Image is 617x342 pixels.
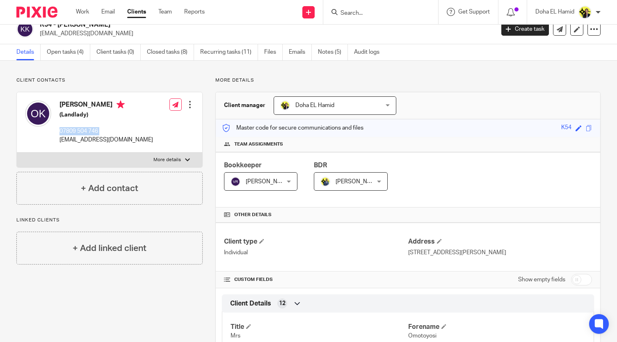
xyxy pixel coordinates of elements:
[231,323,408,331] h4: Title
[354,44,386,60] a: Audit logs
[158,8,172,16] a: Team
[224,249,408,257] p: Individual
[16,77,203,84] p: Client contacts
[234,212,272,218] span: Other details
[16,44,41,60] a: Details
[280,100,290,110] img: Doha-Starbridge.jpg
[340,10,414,17] input: Search
[184,8,205,16] a: Reports
[59,111,153,119] h5: (Landlady)
[25,100,51,127] img: svg%3E
[279,299,286,308] span: 12
[153,157,181,163] p: More details
[535,8,574,16] p: Doha EL Hamid
[73,242,146,255] h4: + Add linked client
[264,44,283,60] a: Files
[458,9,490,15] span: Get Support
[231,177,240,187] img: svg%3E
[318,44,348,60] a: Notes (5)
[59,136,153,144] p: [EMAIL_ADDRESS][DOMAIN_NAME]
[147,44,194,60] a: Closed tasks (8)
[408,237,592,246] h4: Address
[16,21,34,38] img: svg%3E
[40,30,489,38] p: [EMAIL_ADDRESS][DOMAIN_NAME]
[231,333,240,339] span: Mrs
[101,8,115,16] a: Email
[408,323,585,331] h4: Forename
[408,333,436,339] span: Omotoyosi
[59,100,153,111] h4: [PERSON_NAME]
[320,177,330,187] img: Dennis-Starbridge.jpg
[200,44,258,60] a: Recurring tasks (11)
[16,217,203,223] p: Linked clients
[81,182,138,195] h4: + Add contact
[222,124,363,132] p: Master code for secure communications and files
[246,179,291,185] span: [PERSON_NAME]
[224,237,408,246] h4: Client type
[295,103,334,108] span: Doha EL Hamid
[518,276,565,284] label: Show empty fields
[289,44,312,60] a: Emails
[501,23,549,36] a: Create task
[561,123,571,133] div: K54
[234,141,283,148] span: Team assignments
[40,21,399,29] h2: K54 - [PERSON_NAME]
[224,276,408,283] h4: CUSTOM FIELDS
[230,299,271,308] span: Client Details
[59,127,153,135] p: 07809 504 746
[76,8,89,16] a: Work
[314,162,327,169] span: BDR
[408,249,592,257] p: [STREET_ADDRESS][PERSON_NAME]
[127,8,146,16] a: Clients
[215,77,601,84] p: More details
[224,162,262,169] span: Bookkeeper
[96,44,141,60] a: Client tasks (0)
[224,101,265,109] h3: Client manager
[578,6,592,19] img: Doha-Starbridge.jpg
[16,7,57,18] img: Pixie
[117,100,125,109] i: Primary
[47,44,90,60] a: Open tasks (4)
[336,179,381,185] span: [PERSON_NAME]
